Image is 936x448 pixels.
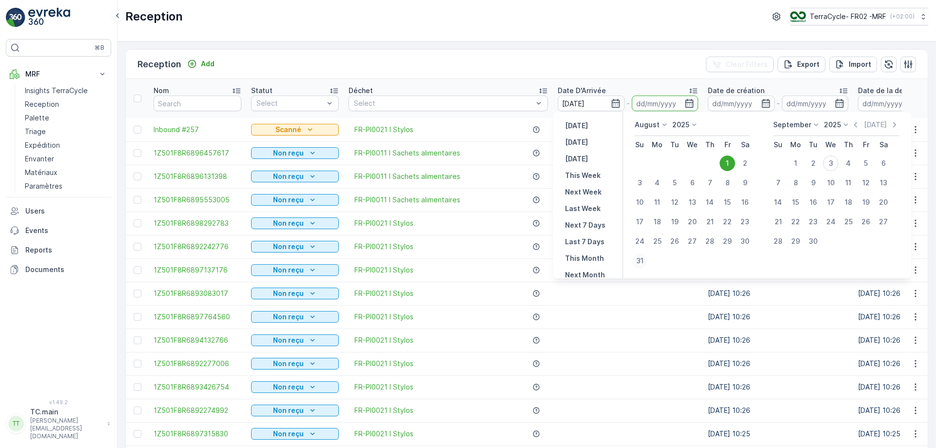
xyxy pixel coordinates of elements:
[565,270,605,280] p: Next Month
[251,334,339,346] button: Non reçu
[273,148,304,158] p: Non reçu
[25,265,107,274] p: Documents
[6,221,111,240] a: Events
[770,234,786,249] div: 28
[788,175,803,191] div: 8
[6,407,111,440] button: TTTC.main[PERSON_NAME][EMAIL_ADDRESS][DOMAIN_NAME]
[134,196,141,204] div: Toggle Row Selected
[273,382,304,392] p: Non reçu
[30,407,102,417] p: TC.main
[804,136,822,154] th: Tuesday
[354,335,413,345] a: FR-PI0021 I Stylos
[823,214,838,230] div: 24
[154,148,241,158] a: 1Z501F8R6896457617
[635,120,660,130] p: August
[137,58,181,71] p: Reception
[706,57,774,72] button: Clear Filters
[720,175,735,191] div: 8
[25,69,92,79] p: MRF
[649,234,665,249] div: 25
[565,220,605,230] p: Next 7 Days
[25,154,54,164] p: Envanter
[703,329,853,352] td: [DATE] 10:26
[561,219,609,231] button: Next 7 Days
[354,172,460,181] a: FR-PI0011 I Sachets alimentaires
[672,120,689,130] p: 2025
[702,234,718,249] div: 28
[649,214,665,230] div: 18
[858,214,874,230] div: 26
[154,429,241,439] a: 1Z501F8R6897315830
[21,179,111,193] a: Paramètres
[823,175,838,191] div: 10
[565,154,588,164] p: [DATE]
[788,195,803,210] div: 15
[354,148,460,158] span: FR-PI0011 I Sachets alimentaires
[648,136,666,154] th: Monday
[21,125,111,138] a: Triage
[702,175,718,191] div: 7
[702,214,718,230] div: 21
[21,152,111,166] a: Envanter
[797,59,819,69] p: Export
[703,352,853,375] td: [DATE] 10:26
[134,313,141,321] div: Toggle Row Selected
[134,290,141,297] div: Toggle Row Selected
[667,214,682,230] div: 19
[251,358,339,370] button: Non reçu
[565,187,602,197] p: Next Week
[790,11,806,22] img: terracycle.png
[565,253,604,263] p: This Month
[736,136,754,154] th: Saturday
[777,97,780,109] p: -
[849,59,871,69] p: Import
[134,126,141,134] div: Toggle Row Selected
[667,195,682,210] div: 12
[876,175,891,191] div: 13
[667,175,682,191] div: 5
[154,172,241,181] a: 1Z501F8R6896131398
[840,214,856,230] div: 25
[667,234,682,249] div: 26
[703,305,853,329] td: [DATE] 10:26
[154,242,241,252] span: 1Z501F8R6892242776
[154,218,241,228] a: 1Z501F8R6898292783
[737,214,753,230] div: 23
[770,175,786,191] div: 7
[354,312,413,322] span: FR-PI0021 I Stylos
[251,381,339,393] button: Non reçu
[21,84,111,97] a: Insights TerraCycle
[805,195,821,210] div: 16
[561,170,604,181] button: This Week
[354,289,413,298] a: FR-PI0021 I Stylos
[632,234,647,249] div: 24
[21,138,111,152] a: Expédition
[770,195,786,210] div: 14
[251,405,339,416] button: Non reçu
[725,59,768,69] p: Clear Filters
[632,214,647,230] div: 17
[561,136,592,148] button: Today
[354,125,413,135] a: FR-PI0021 I Stylos
[21,111,111,125] a: Palette
[558,96,624,111] input: dd/mm/yyyy
[6,201,111,221] a: Users
[864,120,887,130] p: [DATE]
[154,265,241,275] a: 1Z501F8R6897137176
[810,12,886,21] p: TerraCycle- FR02 -MRF
[684,175,700,191] div: 6
[632,195,647,210] div: 10
[6,8,25,27] img: logo
[561,203,604,214] button: Last Week
[354,359,413,369] a: FR-PI0021 I Stylos
[782,96,849,111] input: dd/mm/yyyy
[273,265,304,275] p: Non reçu
[840,195,856,210] div: 18
[154,195,241,205] a: 1Z501F8R6895553005
[561,269,609,281] button: Next Month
